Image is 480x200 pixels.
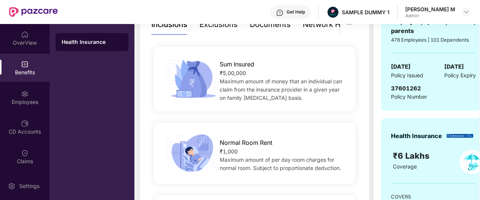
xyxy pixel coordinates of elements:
[393,163,417,170] span: Coverage
[151,19,187,30] div: Inclusions
[391,36,476,44] div: 478 Employees | 101 Dependents
[405,13,455,19] div: Admin
[62,38,122,46] div: Health Insurance
[220,147,346,156] div: ₹1,000
[9,7,58,17] img: New Pazcare Logo
[287,9,305,15] div: Get Help
[391,62,411,71] span: [DATE]
[342,9,389,16] div: SAMPLE DUMMY 1
[347,22,352,27] span: ellipsis
[21,90,29,98] img: svg+xml;base64,PHN2ZyBpZD0iRW1wbG95ZWVzIiB4bWxucz0iaHR0cDovL3d3dy53My5vcmcvMjAwMC9zdmciIHdpZHRoPS...
[444,62,464,71] span: [DATE]
[391,17,476,36] div: Employee, spouse, children, parents
[220,156,341,171] span: Maximum amount of per day room charges for normal room. Subject to proportionate deduction.
[17,182,42,190] div: Settings
[220,78,342,101] span: Maximum amount of money that an individual can claim from the insurance provider in a given year ...
[341,14,358,35] button: ellipsis
[220,138,272,147] span: Normal Room Rent
[21,149,29,157] img: svg+xml;base64,PHN2ZyBpZD0iQ2xhaW0iIHhtbG5zPSJodHRwOi8vd3d3LnczLm9yZy8yMDAwL3N2ZyIgd2lkdGg9IjIwIi...
[444,71,476,80] span: Policy Expiry
[393,151,432,161] span: ₹6 Lakhs
[447,134,473,138] img: insurerLogo
[328,7,338,18] img: Pazcare_Alternative_logo-01-01.png
[276,9,284,17] img: svg+xml;base64,PHN2ZyBpZD0iSGVscC0zMngzMiIgeG1sbnM9Imh0dHA6Ly93d3cudzMub3JnLzIwMDAvc3ZnIiB3aWR0aD...
[391,93,427,100] span: Policy Number
[199,19,238,30] div: Exclusions
[303,19,368,30] div: Network Hospitals
[250,19,291,30] div: Documents
[463,9,469,15] img: svg+xml;base64,PHN2ZyBpZD0iRHJvcGRvd24tMzJ4MzIiIHhtbG5zPSJodHRwOi8vd3d3LnczLm9yZy8yMDAwL3N2ZyIgd2...
[21,120,29,127] img: svg+xml;base64,PHN2ZyBpZD0iQ0RfQWNjb3VudHMiIGRhdGEtbmFtZT0iQ0QgQWNjb3VudHMiIHhtbG5zPSJodHRwOi8vd3...
[163,58,224,100] img: icon
[21,31,29,38] img: svg+xml;base64,PHN2ZyBpZD0iSG9tZSIgeG1sbnM9Imh0dHA6Ly93d3cudzMub3JnLzIwMDAvc3ZnIiB3aWR0aD0iMjAiIG...
[391,71,423,80] span: Policy Issued
[405,6,455,13] div: [PERSON_NAME] M
[8,182,15,190] img: svg+xml;base64,PHN2ZyBpZD0iU2V0dGluZy0yMHgyMCIgeG1sbnM9Imh0dHA6Ly93d3cudzMub3JnLzIwMDAvc3ZnIiB3aW...
[391,85,421,92] span: 37601262
[391,131,442,141] div: Health Insurance
[220,60,254,69] span: Sum Insured
[21,60,29,68] img: svg+xml;base64,PHN2ZyBpZD0iQmVuZWZpdHMiIHhtbG5zPSJodHRwOi8vd3d3LnczLm9yZy8yMDAwL3N2ZyIgd2lkdGg9Ij...
[163,132,224,174] img: icon
[220,69,346,77] div: ₹5,00,000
